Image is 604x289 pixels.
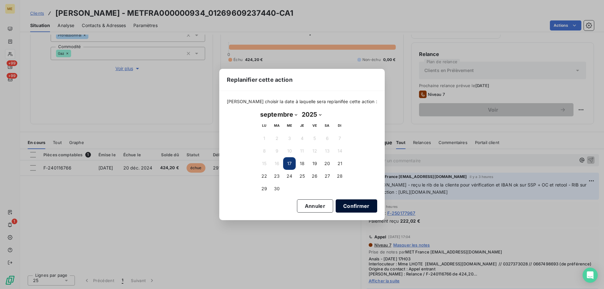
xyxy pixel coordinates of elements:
[321,119,333,132] th: samedi
[258,170,271,182] button: 22
[321,170,333,182] button: 27
[296,119,308,132] th: jeudi
[271,157,283,170] button: 16
[336,199,377,213] button: Confirmer
[296,157,308,170] button: 18
[296,170,308,182] button: 25
[308,132,321,145] button: 5
[308,170,321,182] button: 26
[258,182,271,195] button: 29
[283,119,296,132] th: mercredi
[283,170,296,182] button: 24
[333,157,346,170] button: 21
[271,119,283,132] th: mardi
[583,268,598,283] div: Open Intercom Messenger
[308,119,321,132] th: vendredi
[333,132,346,145] button: 7
[333,170,346,182] button: 28
[321,132,333,145] button: 6
[227,98,377,105] span: [PERSON_NAME] choisir la date à laquelle sera replanifée cette action :
[283,132,296,145] button: 3
[308,145,321,157] button: 12
[333,119,346,132] th: dimanche
[333,145,346,157] button: 14
[258,145,271,157] button: 8
[258,132,271,145] button: 1
[258,157,271,170] button: 15
[296,145,308,157] button: 11
[296,132,308,145] button: 4
[297,199,333,213] button: Annuler
[321,145,333,157] button: 13
[308,157,321,170] button: 19
[283,157,296,170] button: 17
[271,145,283,157] button: 9
[271,182,283,195] button: 30
[283,145,296,157] button: 10
[258,119,271,132] th: lundi
[271,170,283,182] button: 23
[271,132,283,145] button: 2
[321,157,333,170] button: 20
[227,75,293,84] span: Replanifier cette action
